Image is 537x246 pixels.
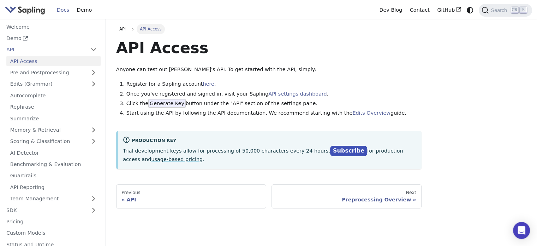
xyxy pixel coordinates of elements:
a: Sapling.ai [5,5,48,15]
a: usage-based pricing [151,156,203,162]
a: Pre and Postprocessing [6,68,101,78]
a: API Reporting [6,182,101,192]
nav: Docs pages [116,184,422,208]
a: PreviousAPI [116,184,266,208]
img: Sapling.ai [5,5,45,15]
div: API [121,196,261,203]
a: GitHub [433,5,465,16]
p: Trial development keys allow for processing of 50,000 characters every 24 hours. for production a... [123,146,417,164]
a: Docs [53,5,73,16]
a: API [116,24,129,34]
a: Pricing [2,217,101,227]
a: Contact [406,5,434,16]
a: API settings dashboard [268,91,327,97]
a: Dev Blog [375,5,406,16]
li: Click the button under the "API" section of the settings pane. [126,99,422,108]
div: Open Intercom Messenger [513,222,530,239]
a: Demo [73,5,96,16]
span: Generate Key [148,99,186,108]
a: AI Detector [6,148,101,158]
button: Switch between dark and light mode (currently system mode) [465,5,475,15]
a: Subscribe [330,146,367,156]
span: API Access [137,24,165,34]
a: Rephrase [6,102,101,112]
li: Start using the API by following the API documentation. We recommend starting with the guide. [126,109,422,118]
a: Autocomplete [6,90,101,101]
a: here [203,81,214,87]
a: Edits Overview [352,110,390,116]
kbd: K [520,7,527,13]
li: Once you've registered and signed in, visit your Sapling . [126,90,422,98]
a: API [2,45,86,55]
a: API Access [6,56,101,66]
button: Search (Ctrl+K) [479,4,532,17]
p: Anyone can test out [PERSON_NAME]'s API. To get started with the API, simply: [116,65,422,74]
li: Register for a Sapling account . [126,80,422,88]
button: Expand sidebar category 'SDK' [86,205,101,215]
div: Preprocessing Overview [277,196,416,203]
a: Welcome [2,22,101,32]
a: Scoring & Classification [6,136,101,147]
a: Benchmarking & Evaluation [6,159,101,170]
a: Summarize [6,113,101,124]
div: Production Key [123,136,417,145]
nav: Breadcrumbs [116,24,422,34]
a: Edits (Grammar) [6,79,101,89]
span: API [119,27,126,32]
a: Team Management [6,194,101,204]
h1: API Access [116,38,422,57]
div: Next [277,190,416,195]
a: Memory & Retrieval [6,125,101,135]
a: NextPreprocessing Overview [272,184,422,208]
a: Guardrails [6,171,101,181]
button: Collapse sidebar category 'API' [86,45,101,55]
a: SDK [2,205,86,215]
a: Custom Models [2,228,101,238]
a: Demo [2,33,101,44]
div: Previous [121,190,261,195]
span: Search [489,7,511,13]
